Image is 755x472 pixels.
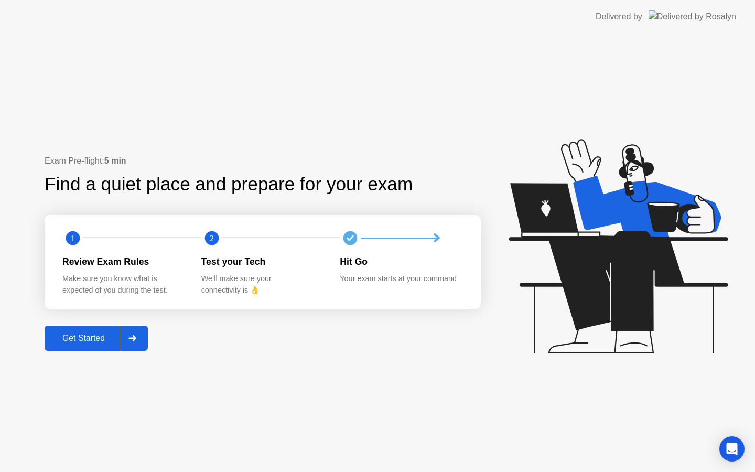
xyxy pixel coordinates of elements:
[45,170,414,198] div: Find a quiet place and prepare for your exam
[210,233,214,243] text: 2
[45,326,148,351] button: Get Started
[649,10,736,23] img: Delivered by Rosalyn
[71,233,75,243] text: 1
[340,255,462,269] div: Hit Go
[719,436,745,462] div: Open Intercom Messenger
[48,334,120,343] div: Get Started
[201,273,323,296] div: We’ll make sure your connectivity is 👌
[340,273,462,285] div: Your exam starts at your command
[45,155,481,167] div: Exam Pre-flight:
[62,255,185,269] div: Review Exam Rules
[201,255,323,269] div: Test your Tech
[104,156,126,165] b: 5 min
[596,10,642,23] div: Delivered by
[62,273,185,296] div: Make sure you know what is expected of you during the test.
